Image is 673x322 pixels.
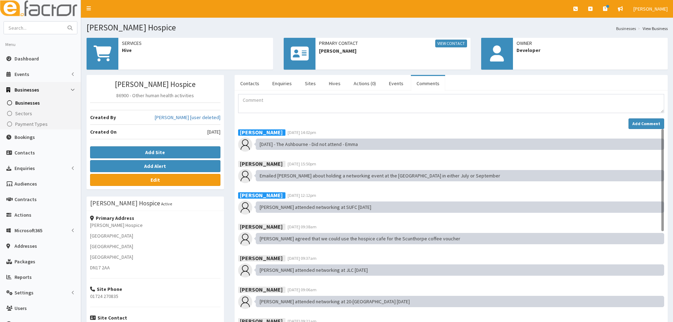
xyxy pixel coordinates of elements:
[161,201,172,206] small: Active
[636,25,668,31] li: View Business
[383,76,409,91] a: Events
[632,121,660,126] strong: Add Comment
[14,212,31,218] span: Actions
[15,110,32,117] span: Sectors
[207,128,220,135] span: [DATE]
[435,40,467,47] a: View Contact
[90,243,220,250] p: [GEOGRAPHIC_DATA]
[90,264,220,271] p: DN17 2AA
[122,40,270,47] span: Services
[4,22,63,34] input: Search...
[15,121,48,127] span: Payment Types
[323,76,346,91] a: Hives
[90,200,160,206] h3: [PERSON_NAME] Hospice
[14,289,34,296] span: Settings
[288,287,317,292] span: [DATE] 09:06am
[240,160,283,167] b: [PERSON_NAME]
[14,134,35,140] span: Bookings
[299,76,321,91] a: Sites
[144,163,166,169] b: Add Alert
[14,227,42,234] span: Microsoft365
[348,76,382,91] a: Actions (0)
[240,191,283,198] b: [PERSON_NAME]
[14,71,29,77] span: Events
[122,47,270,54] span: Hive
[256,233,664,244] div: [PERSON_NAME] agreed that we could use the hospice cafe for the Scunthorpe coffee voucher
[90,293,220,300] p: 01724 270835
[256,201,664,213] div: [PERSON_NAME] attended networking at SUFC [DATE]
[14,181,37,187] span: Audiences
[288,161,316,166] span: [DATE] 15:50pm
[90,222,220,229] p: [PERSON_NAME] Hospice
[90,80,220,88] h3: [PERSON_NAME] Hospice
[240,254,283,261] b: [PERSON_NAME]
[90,92,220,99] p: 86900 - Other human health activities
[256,264,664,276] div: [PERSON_NAME] attended networking at JLC [DATE]
[240,286,283,293] b: [PERSON_NAME]
[87,23,668,32] h1: [PERSON_NAME] Hospice
[90,114,116,121] b: Created By
[319,40,467,47] span: Primary Contact
[14,196,37,203] span: Contracts
[288,130,316,135] span: [DATE] 14:02pm
[240,128,283,135] b: [PERSON_NAME]
[319,47,467,54] span: [PERSON_NAME]
[14,274,32,280] span: Reports
[2,108,81,119] a: Sectors
[90,232,220,239] p: [GEOGRAPHIC_DATA]
[288,256,317,261] span: [DATE] 09:37am
[90,215,134,221] strong: Primary Address
[633,6,668,12] span: [PERSON_NAME]
[235,76,265,91] a: Contacts
[90,253,220,260] p: [GEOGRAPHIC_DATA]
[90,286,122,292] strong: Site Phone
[90,160,220,172] button: Add Alert
[288,224,317,229] span: [DATE] 09:38am
[14,165,35,171] span: Enquiries
[155,114,220,121] a: [PERSON_NAME] [user deleted]
[150,177,160,183] b: Edit
[411,76,445,91] a: Comments
[256,170,664,181] div: Emailed [PERSON_NAME] about holding a networking event at the [GEOGRAPHIC_DATA] in either July or...
[288,193,316,198] span: [DATE] 12:12pm
[14,150,35,156] span: Contacts
[14,243,37,249] span: Addresses
[616,25,636,31] a: Businesses
[2,119,81,129] a: Payment Types
[90,129,117,135] b: Created On
[256,139,664,150] div: [DATE] - The Ashbourne - Did not attend - Emma
[628,118,664,129] button: Add Comment
[2,98,81,108] a: Businesses
[14,305,27,311] span: Users
[240,223,283,230] b: [PERSON_NAME]
[516,47,664,54] span: Developer
[256,296,664,307] div: [PERSON_NAME] attended networking at 20-[GEOGRAPHIC_DATA] [DATE]
[267,76,297,91] a: Enquiries
[15,100,40,106] span: Businesses
[14,87,39,93] span: Businesses
[14,55,39,62] span: Dashboard
[14,258,35,265] span: Packages
[516,40,664,47] span: Owner
[238,94,664,113] textarea: Comment
[145,149,165,156] b: Add Site
[90,315,127,321] strong: Site Contact
[90,174,220,186] a: Edit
